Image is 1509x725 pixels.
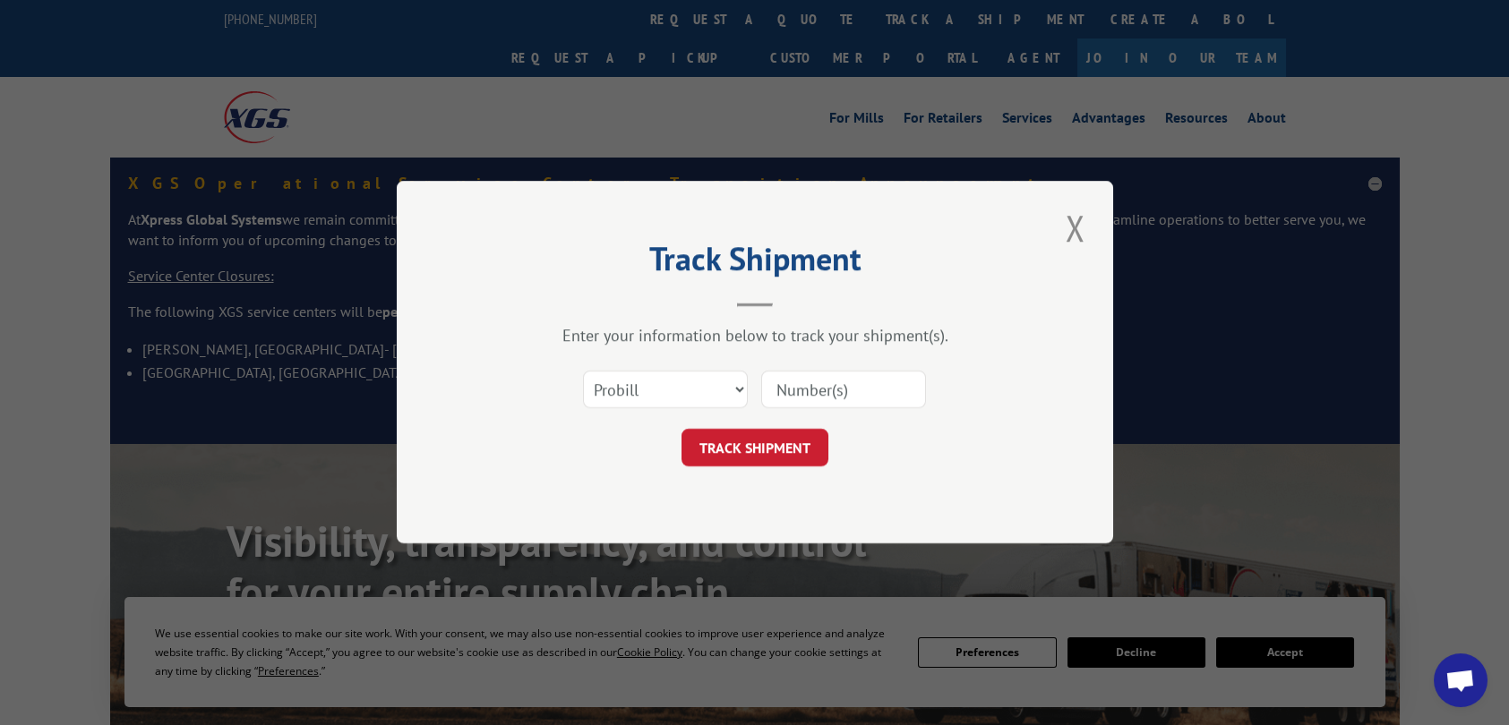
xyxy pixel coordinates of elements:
[761,371,926,409] input: Number(s)
[1060,203,1091,252] button: Close modal
[682,430,828,467] button: TRACK SHIPMENT
[1434,653,1488,707] a: Open chat
[486,326,1024,346] div: Enter your information below to track your shipment(s).
[486,246,1024,280] h2: Track Shipment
